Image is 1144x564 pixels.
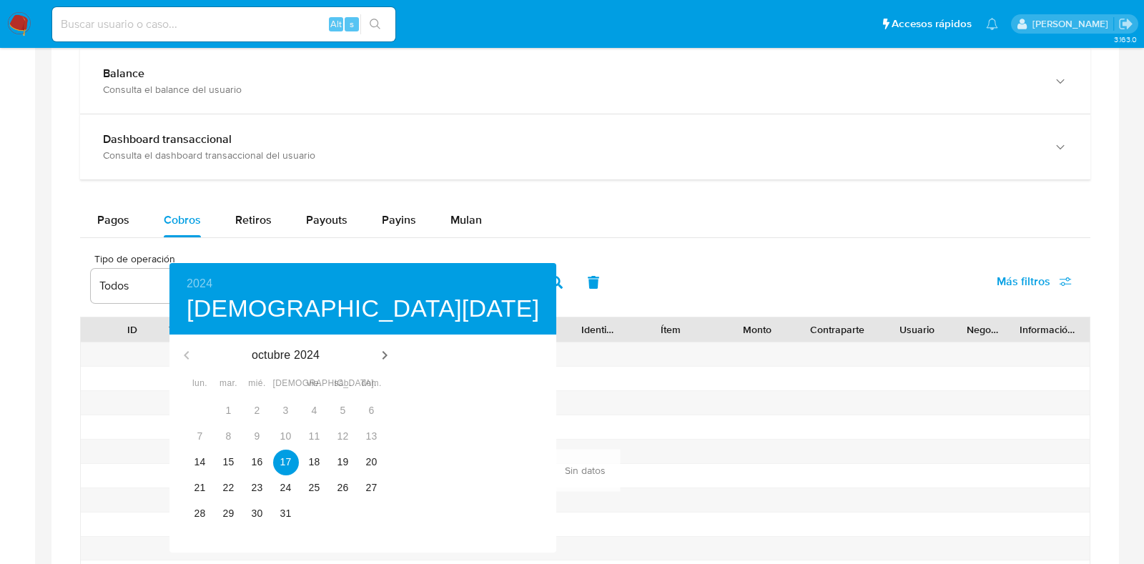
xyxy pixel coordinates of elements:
[194,480,206,495] p: 21
[252,480,263,495] p: 23
[337,480,349,495] p: 26
[302,475,327,501] button: 25
[330,450,356,475] button: 19
[223,455,235,469] p: 15
[187,450,213,475] button: 14
[223,480,235,495] p: 22
[252,506,263,520] p: 30
[216,450,242,475] button: 15
[187,501,213,527] button: 28
[216,377,242,391] span: mar.
[187,475,213,501] button: 21
[366,455,378,469] p: 20
[273,377,299,391] span: [DEMOGRAPHIC_DATA].
[273,475,299,501] button: 24
[245,377,270,391] span: mié.
[245,501,270,527] button: 30
[280,455,292,469] p: 17
[187,274,212,294] button: 2024
[194,455,206,469] p: 14
[194,506,206,520] p: 28
[359,377,385,391] span: dom.
[245,450,270,475] button: 16
[302,450,327,475] button: 18
[187,294,539,324] button: [DEMOGRAPHIC_DATA][DATE]
[245,475,270,501] button: 23
[216,475,242,501] button: 22
[359,475,385,501] button: 27
[330,377,356,391] span: sáb.
[337,455,349,469] p: 19
[309,455,320,469] p: 18
[309,480,320,495] p: 25
[273,501,299,527] button: 31
[187,377,213,391] span: lun.
[273,450,299,475] button: 17
[252,455,263,469] p: 16
[204,347,368,364] p: octubre 2024
[223,506,235,520] p: 29
[280,480,292,495] p: 24
[366,480,378,495] p: 27
[216,501,242,527] button: 29
[302,377,327,391] span: vie.
[330,475,356,501] button: 26
[280,506,292,520] p: 31
[359,450,385,475] button: 20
